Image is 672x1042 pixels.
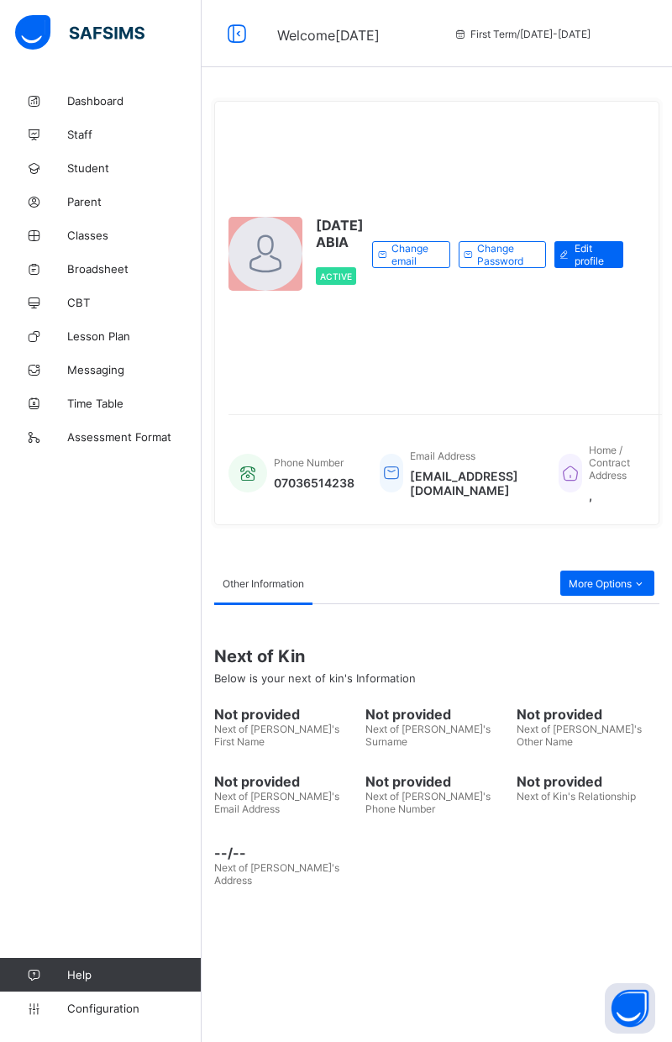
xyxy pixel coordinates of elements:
[67,94,202,108] span: Dashboard
[320,271,352,282] span: Active
[517,790,636,803] span: Next of Kin's Relationship
[410,469,533,497] span: [EMAIL_ADDRESS][DOMAIN_NAME]
[365,706,508,723] span: Not provided
[67,363,202,376] span: Messaging
[67,262,202,276] span: Broadsheet
[410,450,475,462] span: Email Address
[67,195,202,208] span: Parent
[214,773,357,790] span: Not provided
[67,229,202,242] span: Classes
[274,456,344,469] span: Phone Number
[605,983,655,1034] button: Open asap
[214,706,357,723] span: Not provided
[517,773,659,790] span: Not provided
[223,577,304,590] span: Other Information
[589,488,645,503] span: ,
[589,444,630,482] span: Home / Contract Address
[454,28,591,40] span: session/term information
[67,430,202,444] span: Assessment Format
[67,128,202,141] span: Staff
[214,790,339,815] span: Next of [PERSON_NAME]'s Email Address
[575,242,611,267] span: Edit profile
[274,476,354,490] span: 07036514238
[391,242,437,267] span: Change email
[67,968,201,981] span: Help
[517,723,642,748] span: Next of [PERSON_NAME]'s Other Name
[569,577,646,590] span: More Options
[67,397,202,410] span: Time Table
[316,217,364,250] span: [DATE] ABIA
[277,27,380,44] span: Welcome [DATE]
[67,296,202,309] span: CBT
[477,242,533,267] span: Change Password
[214,723,339,748] span: Next of [PERSON_NAME]'s First Name
[15,15,144,50] img: safsims
[214,671,416,685] span: Below is your next of kin's Information
[365,723,491,748] span: Next of [PERSON_NAME]'s Surname
[517,706,659,723] span: Not provided
[67,329,202,343] span: Lesson Plan
[67,161,202,175] span: Student
[67,1002,201,1015] span: Configuration
[214,845,357,861] span: --/--
[214,861,339,887] span: Next of [PERSON_NAME]'s Address
[365,773,508,790] span: Not provided
[214,646,659,666] span: Next of Kin
[365,790,491,815] span: Next of [PERSON_NAME]'s Phone Number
